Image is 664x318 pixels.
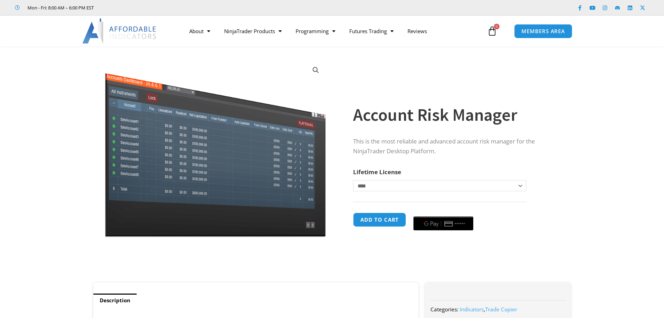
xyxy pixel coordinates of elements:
img: Screenshot 2024-08-26 15462845454 [103,59,327,237]
h1: Account Risk Manager [353,103,557,127]
a: Reviews [400,23,434,39]
a: Programming [289,23,342,39]
text: •••••• [455,221,465,226]
a: 0 [477,21,507,41]
button: Add to cart [353,213,406,227]
a: NinjaTrader Products [217,23,289,39]
a: Trade Copier [485,306,517,313]
a: About [182,23,217,39]
a: Clear options [353,195,364,200]
span: Mon - Fri: 8:00 AM – 6:00 PM EST [26,3,94,12]
a: Futures Trading [342,23,400,39]
nav: Menu [182,23,486,39]
img: LogoAI | Affordable Indicators – NinjaTrader [82,19,157,44]
a: Indicators [460,306,484,313]
span: , [460,306,517,313]
label: Lifetime License [353,168,401,176]
p: This is the most reliable and advanced account risk manager for the NinjaTrader Desktop Platform. [353,136,557,157]
iframe: Secure payment input frame [412,212,475,212]
a: View full-screen image gallery [310,64,322,76]
span: MEMBERS AREA [521,29,565,34]
span: 0 [494,24,499,29]
a: MEMBERS AREA [514,24,572,38]
a: Description [93,294,137,307]
span: Categories: [430,306,458,313]
iframe: Customer reviews powered by Trustpilot [104,4,208,11]
button: Buy with GPay [413,216,473,230]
